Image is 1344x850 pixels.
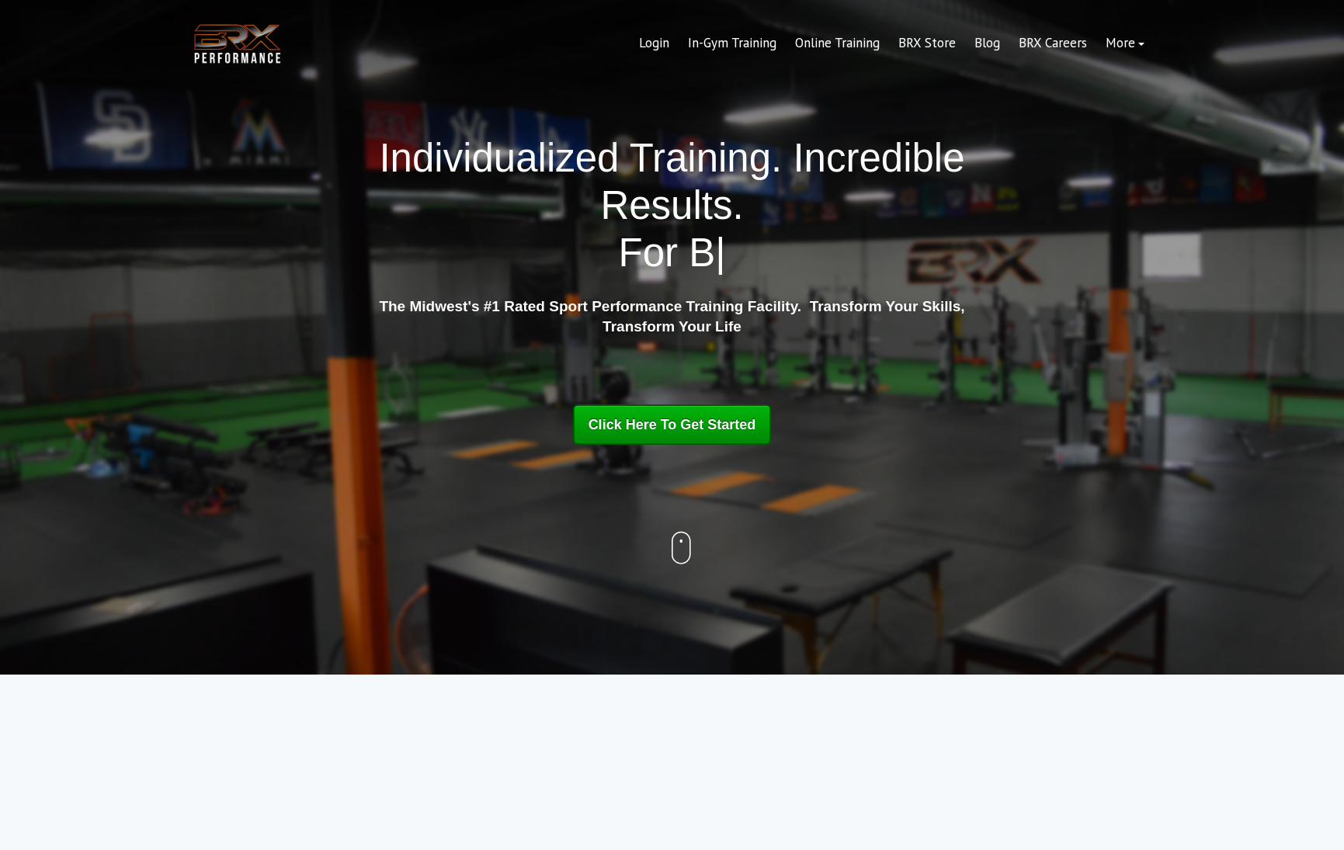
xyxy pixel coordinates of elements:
span: | [715,231,725,275]
a: Login [630,25,679,62]
a: More [1096,25,1154,62]
a: BRX Store [889,25,965,62]
span: Click Here To Get Started [589,417,756,432]
a: Online Training [786,25,889,62]
h1: Individualized Training. Incredible Results. [373,134,971,277]
div: Navigation Menu [630,25,1154,62]
strong: The Midwest's #1 Rated Sport Performance Training Facility. Transform Your Skills, Transform Your... [379,298,964,335]
a: Blog [965,25,1009,62]
span: For B [619,231,716,275]
a: BRX Careers [1009,25,1096,62]
img: BRX Transparent Logo-2 [191,20,284,68]
a: In-Gym Training [679,25,786,62]
a: Click Here To Get Started [573,404,772,445]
